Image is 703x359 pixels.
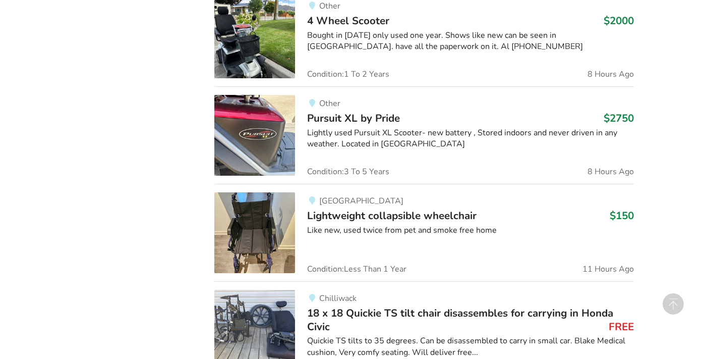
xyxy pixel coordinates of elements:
span: 8 Hours Ago [588,168,634,176]
img: mobility-pursuit xl by pride [214,95,295,176]
span: Pursuit XL by Pride [307,111,400,125]
span: Other [319,98,340,109]
span: Lightweight collapsible wheelchair [307,209,477,223]
h3: FREE [609,320,634,333]
span: 18 x 18 Quickie TS tilt chair disassembles for carrying in Honda Civic [307,306,613,333]
span: 4 Wheel Scooter [307,14,389,28]
a: mobility-pursuit xl by prideOtherPursuit XL by Pride$2750Lightly used Pursuit XL Scooter- new bat... [214,86,633,184]
span: Other [319,1,340,12]
span: 8 Hours Ago [588,70,634,78]
div: Bought in [DATE] only used one year. Shows like new can be seen in [GEOGRAPHIC_DATA]. have all th... [307,30,633,53]
a: mobility-lightweight collapsible wheelchair[GEOGRAPHIC_DATA]Lightweight collapsible wheelchair$15... [214,184,633,281]
h3: $2750 [604,112,634,125]
span: Condition: 3 To 5 Years [307,168,389,176]
h3: $2000 [604,14,634,27]
div: Lightly used Pursuit XL Scooter- new battery , Stored indoors and never driven in any weather. Lo... [307,127,633,150]
span: 11 Hours Ago [582,265,634,273]
span: Chilliwack [319,293,357,304]
span: [GEOGRAPHIC_DATA] [319,195,403,207]
span: Condition: 1 To 2 Years [307,70,389,78]
div: Like new, used twice from pet and smoke free home [307,225,633,236]
span: Condition: Less Than 1 Year [307,265,406,273]
h3: $150 [610,209,634,222]
div: Quickie TS tilts to 35 degrees. Can be disassembled to carry in small car. Blake Medical cushion,... [307,335,633,358]
img: mobility-lightweight collapsible wheelchair [214,192,295,273]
